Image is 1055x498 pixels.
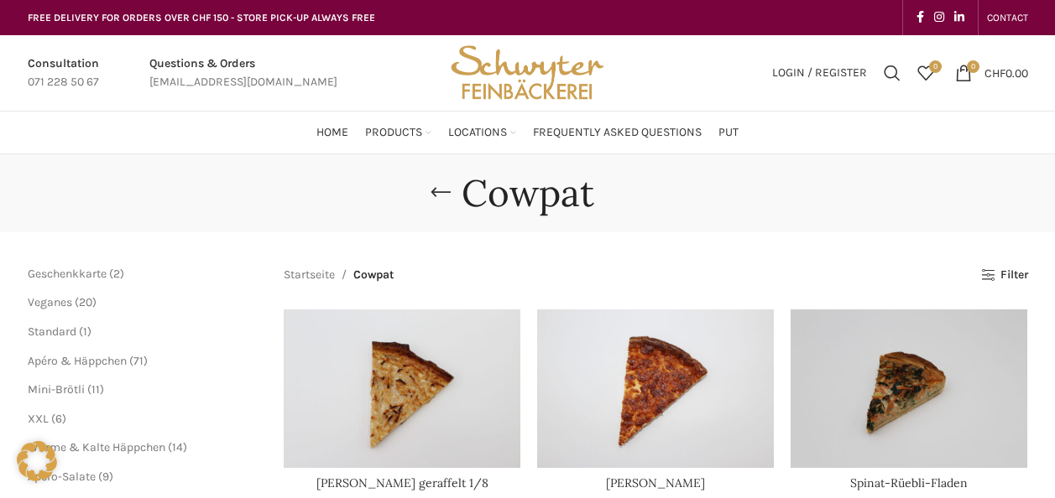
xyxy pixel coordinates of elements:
[149,54,337,92] a: Infobox link
[83,324,87,339] span: 1
[909,56,943,90] div: Meine Wunschliste
[764,56,875,90] a: Login / Register
[971,62,975,70] font: 0
[949,6,969,29] a: Linkedin social link
[365,125,422,141] span: Products
[365,116,431,149] a: Products
[113,267,120,281] span: 2
[850,475,968,490] a: Spinat-Rüebli-Fladen
[987,12,1028,23] span: CONTACT
[537,309,774,467] a: Käse-Fladen
[316,125,348,141] span: Home
[284,266,394,284] nav: Breadcrumb
[875,56,909,90] div: Suchen
[984,65,1005,80] span: CHF
[284,266,335,284] a: Startseite
[606,475,705,490] a: [PERSON_NAME]
[79,295,92,309] span: 20
[718,125,739,141] span: Put
[28,267,107,281] a: Geschenkkarte
[102,469,109,484] span: 9
[28,354,127,368] a: Apéro & Häppchen
[28,12,375,23] span: FREE DELIVERY FOR ORDERS OVER CHF 150 - STORE PICK-UP ALWAYS FREE
[445,35,609,111] img: Schwyter Bakery
[984,65,1028,80] bdi: 0.00
[448,116,516,149] a: Locations
[448,125,507,141] span: Locations
[28,324,76,339] a: Standard
[420,176,462,210] a: Go back
[353,266,394,284] span: Cowpat
[133,354,144,368] span: 71
[987,1,1028,34] a: CONTACT
[875,56,909,90] a: Search
[929,60,942,73] span: 0
[979,1,1037,34] div: Secondary navigation
[28,295,72,309] a: Veganes
[909,56,943,90] a: 0
[19,116,1037,149] div: Main navigation
[28,382,85,397] a: Mini-Brötli
[533,125,702,141] span: Frequently Asked Questions
[28,54,99,92] a: Infobox link
[533,116,702,149] a: Frequently Asked Questions
[462,171,594,215] h1: Cowpat
[445,65,609,79] a: Site logo
[911,6,929,29] a: Facebook social link
[28,440,165,454] a: Warme & Kalte Häppchen
[284,309,520,467] a: Apfel-Fladen geraffelt 1/8
[172,440,183,454] span: 14
[772,67,867,79] span: Login / Register
[929,6,949,29] a: Instagram social link
[947,56,1037,90] a: 0 CHF0.00
[718,116,739,149] a: Put
[981,268,1027,283] a: Filter
[316,116,348,149] a: Home
[791,309,1027,467] a: Spinat-Rüebli-Fladen
[316,475,488,490] a: [PERSON_NAME] geraffelt 1/8
[91,382,100,397] span: 11
[28,412,49,426] a: XXL
[55,412,62,426] span: 6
